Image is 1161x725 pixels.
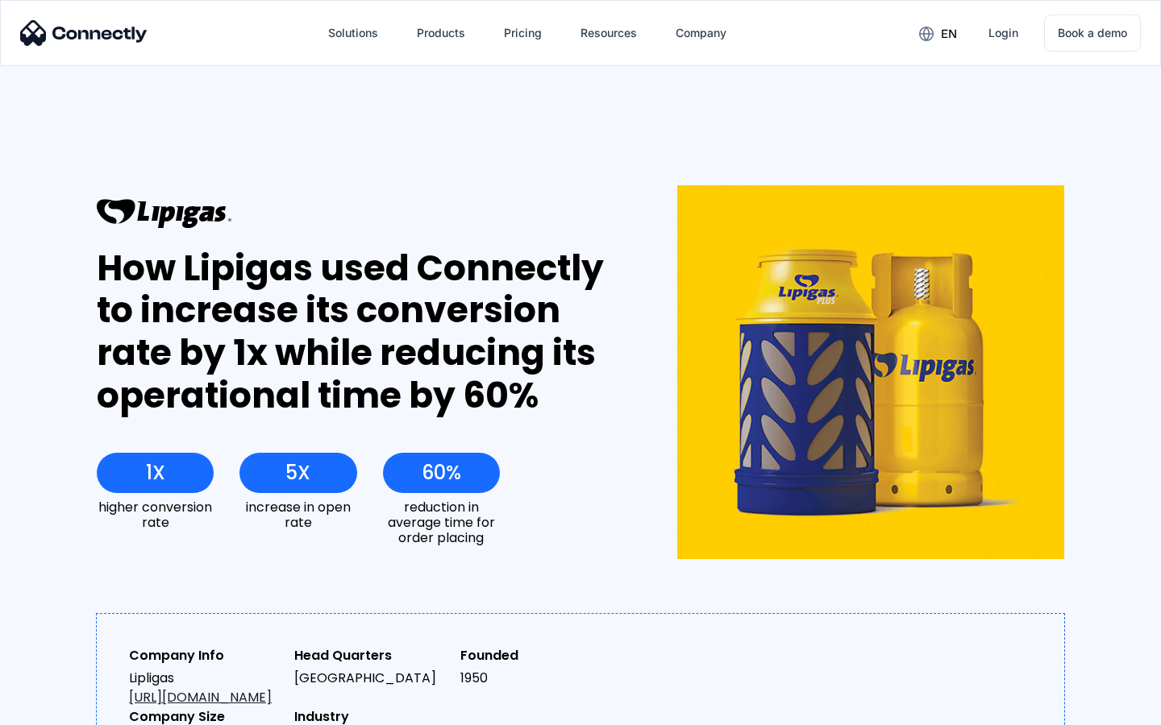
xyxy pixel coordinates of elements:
div: Company Info [129,646,281,665]
div: Resources [580,22,637,44]
div: 1950 [460,669,613,688]
div: How Lipigas used Connectly to increase its conversion rate by 1x while reducing its operational t... [97,247,618,417]
div: 5X [285,462,310,484]
div: Company [676,22,726,44]
div: [GEOGRAPHIC_DATA] [294,669,447,688]
img: Connectly Logo [20,20,148,46]
ul: Language list [32,697,97,719]
a: [URL][DOMAIN_NAME] [129,688,272,706]
div: Pricing [504,22,542,44]
div: Login [988,22,1018,44]
div: 1X [146,462,165,484]
div: increase in open rate [239,499,356,530]
div: 60% [422,462,461,484]
a: Login [976,14,1031,52]
a: Pricing [491,14,555,52]
div: Founded [460,646,613,665]
div: higher conversion rate [97,499,214,530]
div: Head Quarters [294,646,447,665]
div: reduction in average time for order placing [383,499,500,546]
div: en [941,23,957,45]
div: Lipligas [129,669,281,707]
a: Book a demo [1044,14,1141,52]
div: Solutions [328,22,378,44]
aside: Language selected: English [16,697,97,719]
div: Products [417,22,465,44]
